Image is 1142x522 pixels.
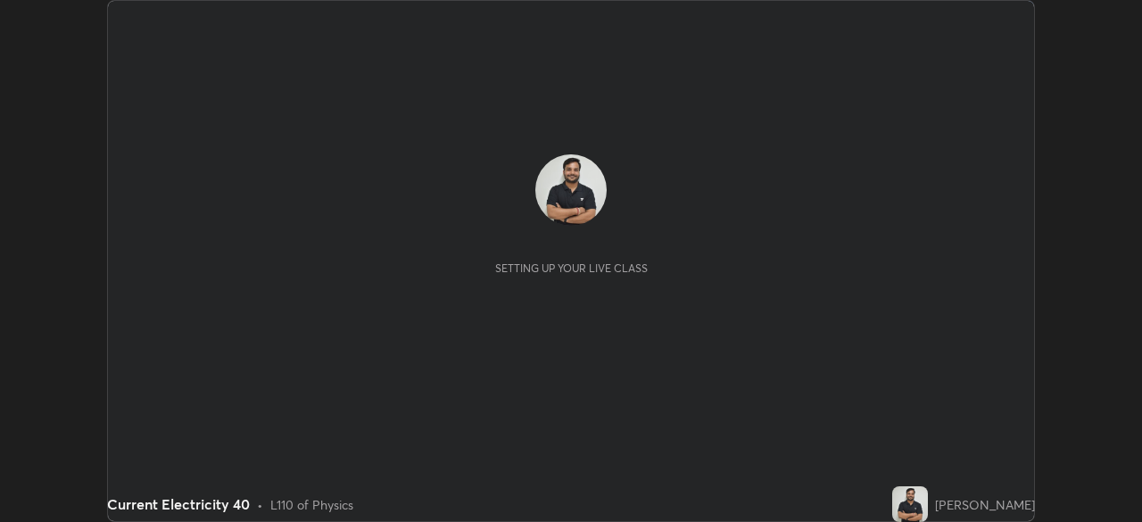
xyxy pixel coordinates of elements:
[935,495,1035,514] div: [PERSON_NAME]
[495,261,648,275] div: Setting up your live class
[257,495,263,514] div: •
[535,154,607,226] img: 8cdd97b63f9a45b38e51b853d0e74598.jpg
[270,495,353,514] div: L110 of Physics
[107,493,250,515] div: Current Electricity 40
[892,486,928,522] img: 8cdd97b63f9a45b38e51b853d0e74598.jpg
